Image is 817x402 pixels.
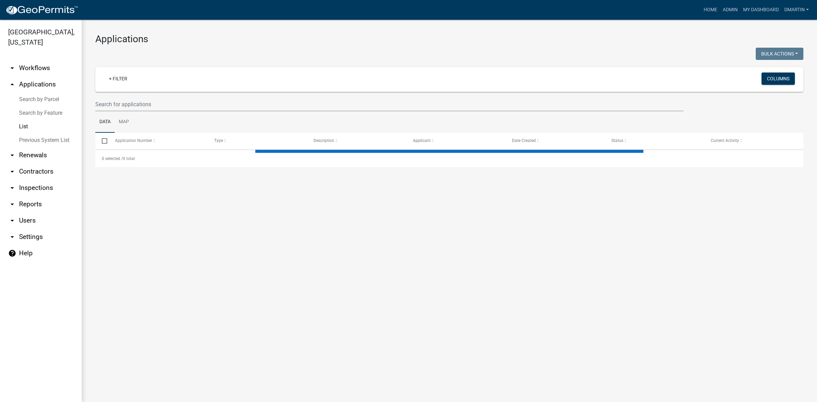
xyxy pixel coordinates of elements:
i: arrow_drop_down [8,233,16,241]
i: help [8,249,16,257]
a: + Filter [103,73,133,85]
datatable-header-cell: Date Created [506,133,605,149]
i: arrow_drop_down [8,151,16,159]
datatable-header-cell: Description [307,133,406,149]
span: 0 selected / [102,156,123,161]
span: Status [611,138,623,143]
i: arrow_drop_down [8,64,16,72]
a: Admin [720,3,740,16]
datatable-header-cell: Type [208,133,307,149]
i: arrow_drop_down [8,167,16,176]
span: Description [314,138,334,143]
a: My Dashboard [740,3,782,16]
button: Columns [762,73,795,85]
span: Type [214,138,223,143]
span: Current Activity [711,138,739,143]
i: arrow_drop_down [8,184,16,192]
i: arrow_drop_up [8,80,16,89]
a: dmartin [782,3,812,16]
datatable-header-cell: Status [605,133,704,149]
span: Application Number [115,138,152,143]
datatable-header-cell: Select [95,133,108,149]
button: Bulk Actions [756,48,803,60]
i: arrow_drop_down [8,216,16,225]
div: 0 total [95,150,803,167]
h3: Applications [95,33,803,45]
datatable-header-cell: Application Number [108,133,208,149]
i: arrow_drop_down [8,200,16,208]
span: Date Created [512,138,536,143]
datatable-header-cell: Current Activity [704,133,803,149]
input: Search for applications [95,97,684,111]
a: Home [701,3,720,16]
span: Applicant [413,138,431,143]
datatable-header-cell: Applicant [406,133,506,149]
a: Data [95,111,115,133]
a: Map [115,111,133,133]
